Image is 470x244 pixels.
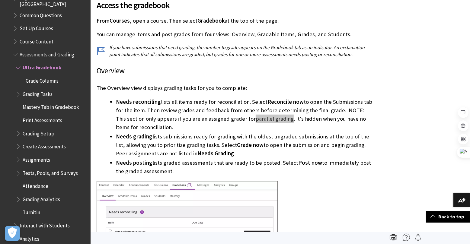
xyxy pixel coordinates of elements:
span: Attendance [23,181,48,189]
span: Course Content [20,36,53,45]
span: Analytics [20,234,39,242]
span: Assessments and Grading [20,50,74,58]
span: Set Up Courses [20,24,53,32]
a: Back to top [426,211,470,222]
span: Reconcile now [267,98,304,105]
img: Follow this page [414,234,422,241]
li: lists submissions ready for grading with the oldest ungraded submissions at the top of the list, ... [116,132,375,158]
span: Create Assessments [23,142,66,150]
span: Mastery Tab in Gradebook [23,103,79,111]
p: From , open a course. Then select at the top of the page. [97,17,375,25]
span: Courses [110,17,130,24]
span: Needs posting [116,159,152,166]
span: Tests, Pools, and Surveys [23,168,78,176]
span: Needs Grading [197,150,234,157]
img: Print [390,234,397,241]
span: Grade now [237,141,264,148]
button: Open Preferences [5,226,20,241]
li: lists graded assessments that are ready to be posted. Select to immediately post the graded asses... [116,159,375,176]
span: Interact with Students [20,221,70,229]
li: lists all items ready for reconciliation. Select to open the Submissions tab for the item. Then r... [116,98,375,132]
img: More help [403,234,410,241]
span: Ultra Gradebook [23,63,61,71]
span: Needs reconciling [116,98,161,105]
span: Common Questions [20,10,62,18]
span: Post now [298,159,322,166]
span: Turnitin [23,208,40,216]
span: Grading Analytics [23,195,60,203]
span: Grading Tasks [23,89,53,97]
span: Needs grading [116,133,152,140]
p: The Overview view displays grading tasks for you to complete: [97,84,375,92]
p: You can manage items and post grades from four views: Overview, Gradable Items, Grades, and Stude... [97,30,375,38]
span: Grade Columns [26,76,59,84]
span: Grading Setup [23,129,54,137]
span: Print Assessments [23,116,62,124]
span: Gradebook [197,17,225,24]
h3: Overview [97,65,375,77]
span: Assignments [23,155,50,163]
a: parallel grading [256,115,294,122]
p: If you have submissions that need grading, the number to grade appears on the Gradebook tab as an... [97,44,375,58]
